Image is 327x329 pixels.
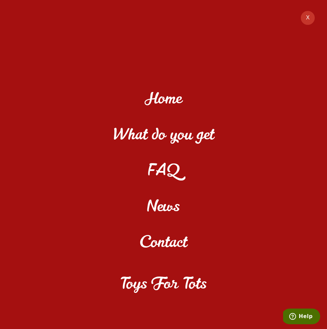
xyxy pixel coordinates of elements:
[300,10,315,26] button: X
[145,82,182,118] a: Home
[120,262,207,308] a: Toys For Tots
[283,309,320,326] iframe: Opens a widget where you can find more information
[147,190,180,226] a: News
[113,118,214,154] a: What do you get
[147,154,180,190] a: FAQ
[140,225,187,262] a: Contact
